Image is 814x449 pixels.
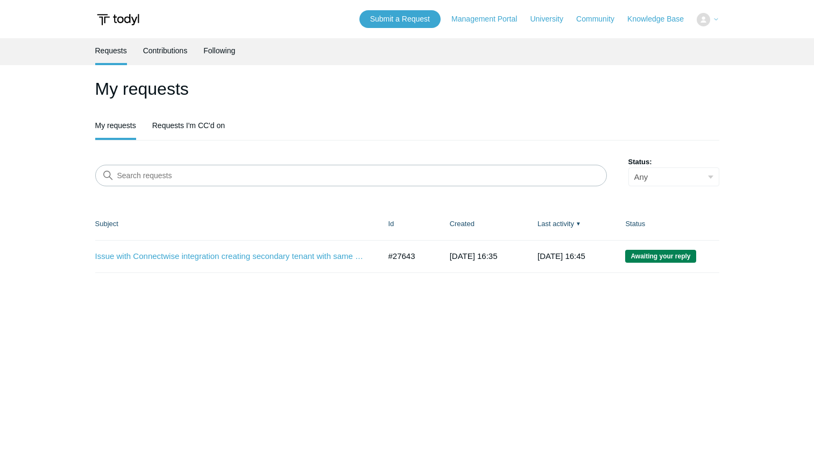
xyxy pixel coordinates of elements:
[537,251,585,261] time: 2025-08-25T16:45:45+00:00
[537,220,574,228] a: Last activity▼
[359,10,441,28] a: Submit a Request
[576,13,625,25] a: Community
[625,250,696,263] span: We are waiting for you to respond
[378,240,439,272] td: #27643
[95,250,364,263] a: Issue with Connectwise integration creating secondary tenant with same name
[95,76,719,102] h1: My requests
[614,208,719,240] th: Status
[152,113,225,138] a: Requests I'm CC'd on
[95,38,127,63] a: Requests
[451,13,528,25] a: Management Portal
[95,10,141,30] img: Todyl Support Center Help Center home page
[95,208,378,240] th: Subject
[378,208,439,240] th: Id
[576,220,581,228] span: ▼
[450,251,498,261] time: 2025-08-25T16:35:35+00:00
[95,113,136,138] a: My requests
[450,220,475,228] a: Created
[143,38,188,63] a: Contributions
[203,38,235,63] a: Following
[95,165,607,186] input: Search requests
[628,157,719,167] label: Status:
[627,13,695,25] a: Knowledge Base
[530,13,574,25] a: University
